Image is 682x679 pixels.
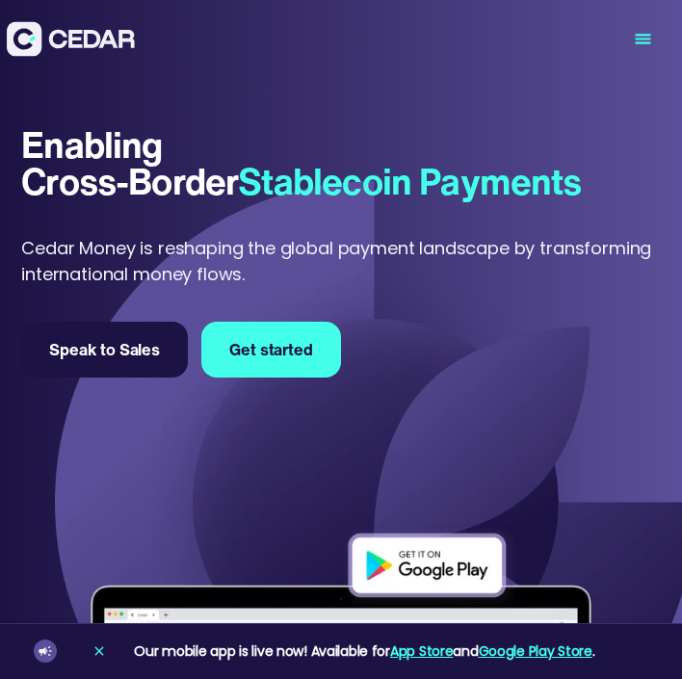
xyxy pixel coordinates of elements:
a: Google Play Store [479,641,592,661]
a: Speak to Sales [21,322,188,378]
p: Cedar Money is reshaping the global payment landscape by transforming international money flows. [21,235,661,287]
span: Stablecoin Payments [238,154,581,208]
div: Our mobile app is live now! Available for and . [134,640,594,664]
a: App Store [390,641,453,661]
a: Get started [201,322,340,378]
h1: Enabling Cross-Border [21,127,581,199]
img: announcement [38,643,53,659]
